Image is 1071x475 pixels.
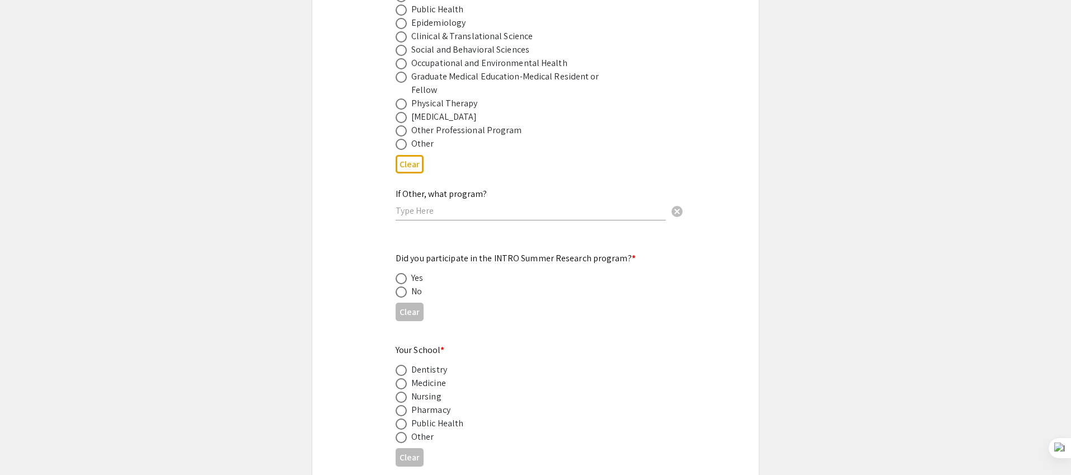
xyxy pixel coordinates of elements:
button: Clear [396,303,424,321]
div: Occupational and Environmental Health [411,57,567,70]
div: Other [411,430,434,444]
div: Nursing [411,390,441,403]
mat-label: If Other, what program? [396,188,487,200]
div: Medicine [411,377,446,390]
input: Type Here [396,205,666,217]
div: Other [411,137,434,151]
div: Clinical & Translational Science [411,30,533,43]
div: Public Health [411,417,463,430]
div: Physical Therapy [411,97,478,110]
button: Clear [396,155,424,173]
div: [MEDICAL_DATA] [411,110,477,124]
div: Epidemiology [411,16,466,30]
div: No [411,285,422,298]
button: Clear [666,200,688,222]
div: Dentistry [411,363,447,377]
span: cancel [670,205,684,218]
div: Graduate Medical Education-Medical Resident or Fellow [411,70,607,97]
div: Pharmacy [411,403,450,417]
div: Yes [411,271,423,285]
iframe: Chat [8,425,48,467]
div: Public Health [411,3,463,16]
div: Other Professional Program [411,124,522,137]
button: Clear [396,448,424,467]
mat-label: Your School [396,344,444,356]
mat-label: Did you participate in the INTRO Summer Research program? [396,252,636,264]
div: Social and Behavioral Sciences [411,43,529,57]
